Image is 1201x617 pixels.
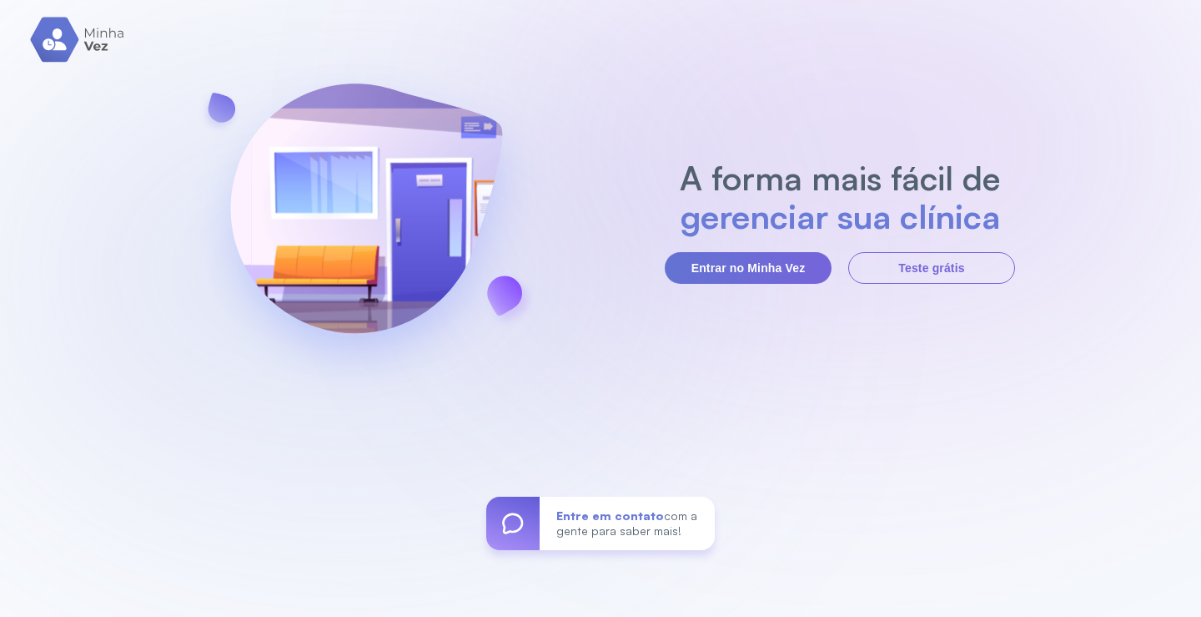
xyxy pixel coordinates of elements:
[848,252,1015,284] button: Teste grátis
[671,159,1009,197] h2: A forma mais fácil de
[186,39,546,402] img: banner-login.svg
[486,497,715,550] a: Entre em contatocom a gente para saber mais!
[665,252,832,284] button: Entrar no Minha Vez
[556,508,664,523] span: Entre em contato
[671,197,1009,235] h2: gerenciar sua clínica
[540,497,715,550] div: com a gente para saber mais!
[30,17,126,63] img: logo.svg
